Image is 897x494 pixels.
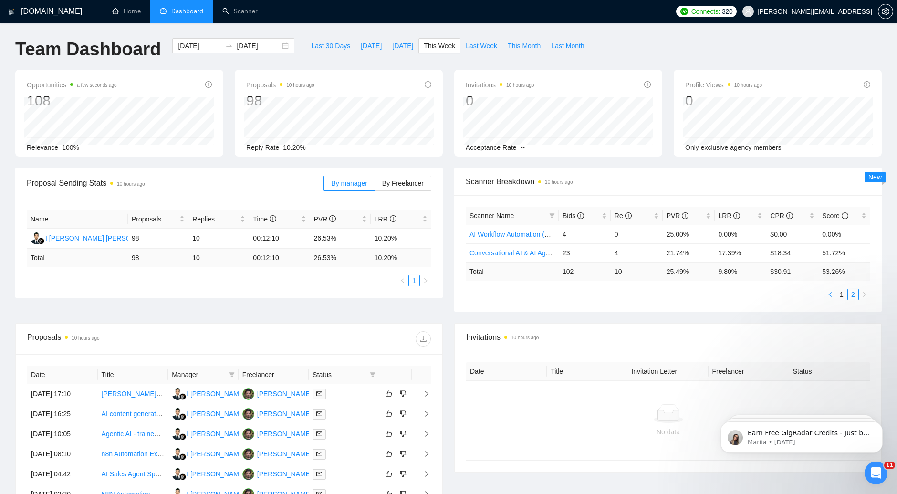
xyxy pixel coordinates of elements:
li: 1 [836,289,847,300]
span: Time [253,215,276,223]
td: $0.00 [766,225,818,243]
span: right [416,431,430,437]
span: info-circle [682,212,688,219]
span: Only exclusive agency members [685,144,782,151]
th: Title [547,362,627,381]
img: TF [242,408,254,420]
a: TF[PERSON_NAME] [242,450,312,457]
span: Invitations [466,331,870,343]
span: 10.20% [283,144,305,151]
button: left [824,289,836,300]
iframe: Intercom notifications message [706,401,897,468]
th: Date [27,366,98,384]
span: mail [316,471,322,477]
span: swap-right [225,42,233,50]
div: I [PERSON_NAME] [PERSON_NAME] [187,449,302,459]
span: left [400,278,406,284]
span: download [416,335,430,343]
button: dislike [397,468,409,480]
th: Replies [188,210,249,229]
img: IG [172,468,184,480]
span: Invitations [466,79,534,91]
span: Score [822,212,848,220]
th: Name [27,210,128,229]
a: homeHome [112,7,141,15]
button: like [383,468,395,480]
span: Dashboard [171,7,203,15]
span: Scanner Breakdown [466,176,870,188]
div: No data [474,427,863,437]
a: IGI [PERSON_NAME] [PERSON_NAME] [172,389,302,397]
a: searchScanner [222,7,258,15]
img: TF [242,448,254,460]
span: PVR [314,215,336,223]
span: to [225,42,233,50]
time: 10 hours ago [117,181,145,187]
a: n8n Automation Expert [102,450,169,458]
th: Invitation Letter [627,362,708,381]
span: right [423,278,428,284]
span: dislike [400,470,407,478]
button: Last Month [546,38,589,53]
img: gigradar-bm.png [179,413,186,420]
img: IG [172,448,184,460]
a: [PERSON_NAME] expert to help with AI voice assistant [102,390,266,398]
td: [DATE] 17:10 [27,384,98,404]
span: info-circle [205,81,212,88]
button: like [383,428,395,440]
button: [DATE] [387,38,418,53]
td: 10.20% [371,229,431,249]
span: like [386,390,392,398]
span: dislike [400,450,407,458]
td: 9.80 % [715,262,767,281]
span: dashboard [160,8,167,14]
a: IGI [PERSON_NAME] [PERSON_NAME] [31,234,161,242]
td: [DATE] 04:42 [27,464,98,484]
span: [DATE] [392,41,413,51]
button: right [420,275,431,286]
time: 10 hours ago [511,335,539,340]
span: By manager [331,179,367,187]
h1: Team Dashboard [15,38,161,61]
a: Conversational AI & AI Agents (Budget Filters) [469,249,606,257]
span: LRR [375,215,396,223]
a: TF[PERSON_NAME] [242,389,312,397]
div: I [PERSON_NAME] [PERSON_NAME] [187,389,302,399]
span: Proposals [246,79,314,91]
img: gigradar-bm.png [179,433,186,440]
span: 100% [62,144,79,151]
td: Bland.ai expert to help with AI voice assistant [98,384,168,404]
span: Relevance [27,144,58,151]
span: like [386,430,392,438]
span: info-circle [329,215,336,222]
span: filter [549,213,555,219]
div: I [PERSON_NAME] [PERSON_NAME] [187,469,302,479]
span: info-circle [425,81,431,88]
span: info-circle [390,215,396,222]
td: Total [27,249,128,267]
span: dislike [400,390,407,398]
div: Proposals [27,331,229,347]
td: 26.53 % [310,249,371,267]
img: upwork-logo.png [680,8,688,15]
time: 10 hours ago [506,83,534,88]
span: Manager [172,369,225,380]
th: Status [789,362,870,381]
th: Freelancer [709,362,789,381]
td: [DATE] 08:10 [27,444,98,464]
div: [PERSON_NAME] [257,389,312,399]
span: right [862,292,867,297]
th: Title [98,366,168,384]
button: dislike [397,408,409,420]
td: 0.00% [715,225,767,243]
div: I [PERSON_NAME] [PERSON_NAME] [187,409,302,419]
time: 10 hours ago [286,83,314,88]
div: [PERSON_NAME] [257,469,312,479]
button: [DATE] [355,38,387,53]
td: 0 [611,225,663,243]
a: 1 [409,275,419,286]
div: [PERSON_NAME] [257,449,312,459]
td: 10 [611,262,663,281]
